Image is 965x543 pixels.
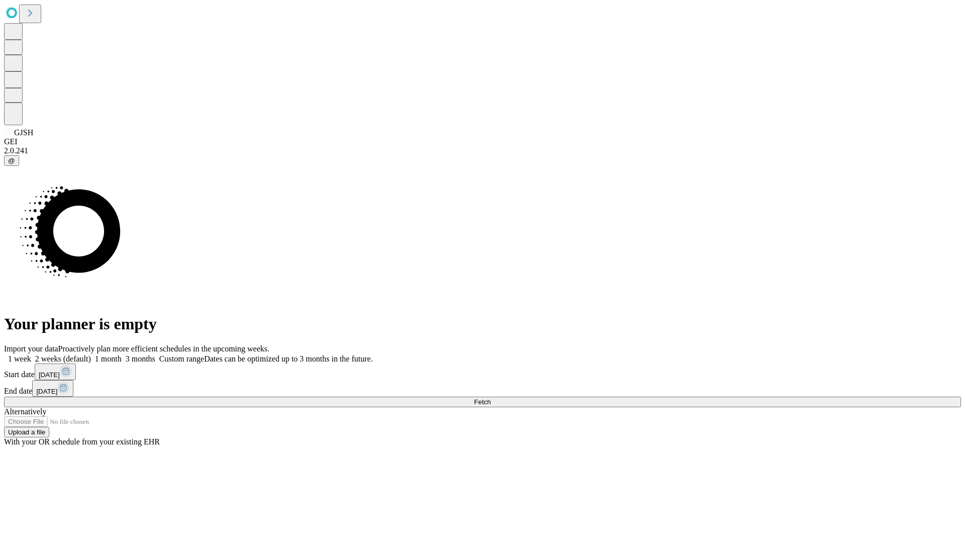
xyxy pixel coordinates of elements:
span: [DATE] [36,388,57,395]
span: 1 month [95,354,122,363]
button: Upload a file [4,427,49,437]
span: @ [8,157,15,164]
button: Fetch [4,397,961,407]
button: @ [4,155,19,166]
h1: Your planner is empty [4,315,961,333]
span: Alternatively [4,407,46,416]
span: Proactively plan more efficient schedules in the upcoming weeks. [58,344,269,353]
span: [DATE] [39,371,60,379]
div: 2.0.241 [4,146,961,155]
span: Import your data [4,344,58,353]
span: 2 weeks (default) [35,354,91,363]
span: 1 week [8,354,31,363]
span: Dates can be optimized up to 3 months in the future. [204,354,372,363]
span: GJSH [14,128,33,137]
span: With your OR schedule from your existing EHR [4,437,160,446]
span: Fetch [474,398,491,406]
span: Custom range [159,354,204,363]
span: 3 months [126,354,155,363]
button: [DATE] [35,364,76,380]
div: End date [4,380,961,397]
div: Start date [4,364,961,380]
button: [DATE] [32,380,73,397]
div: GEI [4,137,961,146]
